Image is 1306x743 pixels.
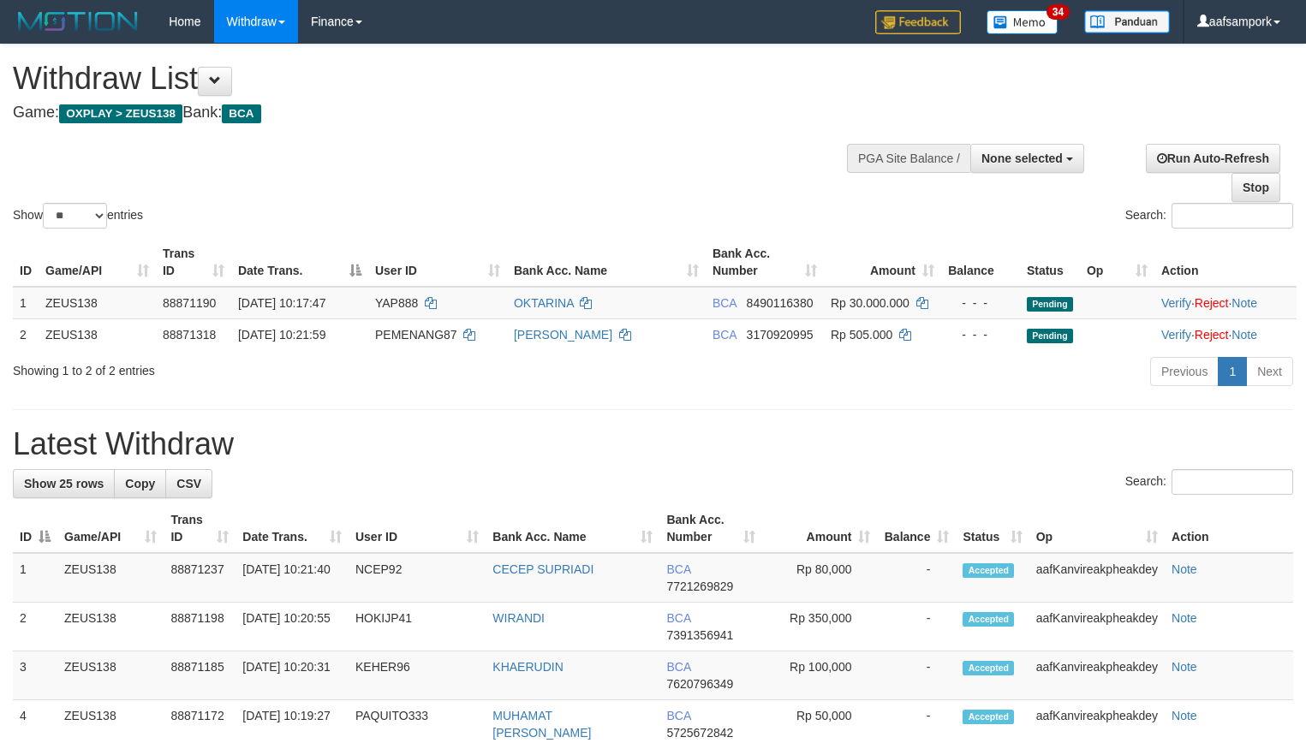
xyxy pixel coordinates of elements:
span: Accepted [963,563,1014,578]
span: Accepted [963,612,1014,627]
td: 2 [13,603,57,651]
td: aafKanvireakpheakdey [1029,603,1165,651]
th: Bank Acc. Number: activate to sort column ascending [706,238,824,287]
th: Action [1165,504,1293,553]
span: CSV [176,477,201,490]
input: Search: [1172,469,1293,495]
td: KEHER96 [349,651,486,700]
span: BCA [222,104,260,123]
div: - - - [948,294,1013,312]
div: - - - [948,326,1013,343]
span: Pending [1027,329,1073,343]
a: MUHAMAT [PERSON_NAME] [492,709,591,740]
th: ID: activate to sort column descending [13,504,57,553]
td: HOKIJP41 [349,603,486,651]
td: - [877,651,956,700]
td: - [877,603,956,651]
label: Search: [1125,203,1293,229]
td: 88871198 [164,603,236,651]
a: Next [1246,357,1293,386]
a: Reject [1195,328,1229,342]
td: aafKanvireakpheakdey [1029,651,1165,700]
th: User ID: activate to sort column ascending [349,504,486,553]
a: Verify [1161,328,1191,342]
td: Rp 100,000 [762,651,878,700]
span: YAP888 [375,296,418,310]
span: Copy 8490116380 to clipboard [747,296,814,310]
a: Copy [114,469,166,498]
td: 1 [13,553,57,603]
a: Show 25 rows [13,469,115,498]
span: Copy 3170920995 to clipboard [747,328,814,342]
th: Bank Acc. Name: activate to sort column ascending [486,504,659,553]
a: Verify [1161,296,1191,310]
th: Game/API: activate to sort column ascending [39,238,156,287]
th: Op: activate to sort column ascending [1029,504,1165,553]
span: 88871318 [163,328,216,342]
span: BCA [713,328,736,342]
th: Bank Acc. Number: activate to sort column ascending [659,504,761,553]
label: Search: [1125,469,1293,495]
a: CECEP SUPRIADI [492,562,593,576]
a: Reject [1195,296,1229,310]
span: 88871190 [163,296,216,310]
a: Previous [1150,357,1219,386]
td: ZEUS138 [39,287,156,319]
span: [DATE] 10:21:59 [238,328,325,342]
th: Bank Acc. Name: activate to sort column ascending [507,238,706,287]
span: Copy [125,477,155,490]
th: Date Trans.: activate to sort column descending [231,238,368,287]
th: Amount: activate to sort column ascending [824,238,941,287]
td: 88871185 [164,651,236,700]
a: Note [1172,611,1197,625]
td: [DATE] 10:20:31 [236,651,349,700]
span: BCA [666,611,690,625]
h4: Game: Bank: [13,104,854,122]
span: Copy 7391356941 to clipboard [666,628,733,642]
span: OXPLAY > ZEUS138 [59,104,182,123]
span: Rp 505.000 [831,328,892,342]
td: 88871237 [164,553,236,603]
a: Note [1172,562,1197,576]
h1: Withdraw List [13,62,854,96]
td: Rp 80,000 [762,553,878,603]
th: Date Trans.: activate to sort column ascending [236,504,349,553]
h1: Latest Withdraw [13,427,1293,461]
td: ZEUS138 [39,318,156,350]
td: ZEUS138 [57,603,164,651]
img: Feedback.jpg [875,10,961,34]
span: [DATE] 10:17:47 [238,296,325,310]
td: [DATE] 10:20:55 [236,603,349,651]
th: Amount: activate to sort column ascending [762,504,878,553]
label: Show entries [13,203,143,229]
span: Copy 5725672842 to clipboard [666,726,733,740]
span: PEMENANG87 [375,328,457,342]
td: [DATE] 10:21:40 [236,553,349,603]
span: BCA [666,709,690,722]
span: Copy 7620796349 to clipboard [666,677,733,691]
span: None selected [981,152,1063,165]
td: 2 [13,318,39,350]
a: Note [1172,660,1197,674]
th: Op: activate to sort column ascending [1080,238,1154,287]
a: Note [1172,709,1197,722]
span: BCA [713,296,736,310]
th: Trans ID: activate to sort column ascending [164,504,236,553]
div: Showing 1 to 2 of 2 entries [13,355,531,379]
th: Balance [941,238,1020,287]
img: Button%20Memo.svg [987,10,1059,34]
th: Balance: activate to sort column ascending [877,504,956,553]
a: Note [1231,328,1257,342]
th: User ID: activate to sort column ascending [368,238,507,287]
select: Showentries [43,203,107,229]
th: Game/API: activate to sort column ascending [57,504,164,553]
span: Accepted [963,710,1014,724]
span: Pending [1027,297,1073,312]
span: BCA [666,562,690,576]
a: Note [1231,296,1257,310]
th: Status [1020,238,1080,287]
span: Copy 7721269829 to clipboard [666,580,733,593]
a: [PERSON_NAME] [514,328,612,342]
td: · · [1154,287,1297,319]
span: Show 25 rows [24,477,104,490]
